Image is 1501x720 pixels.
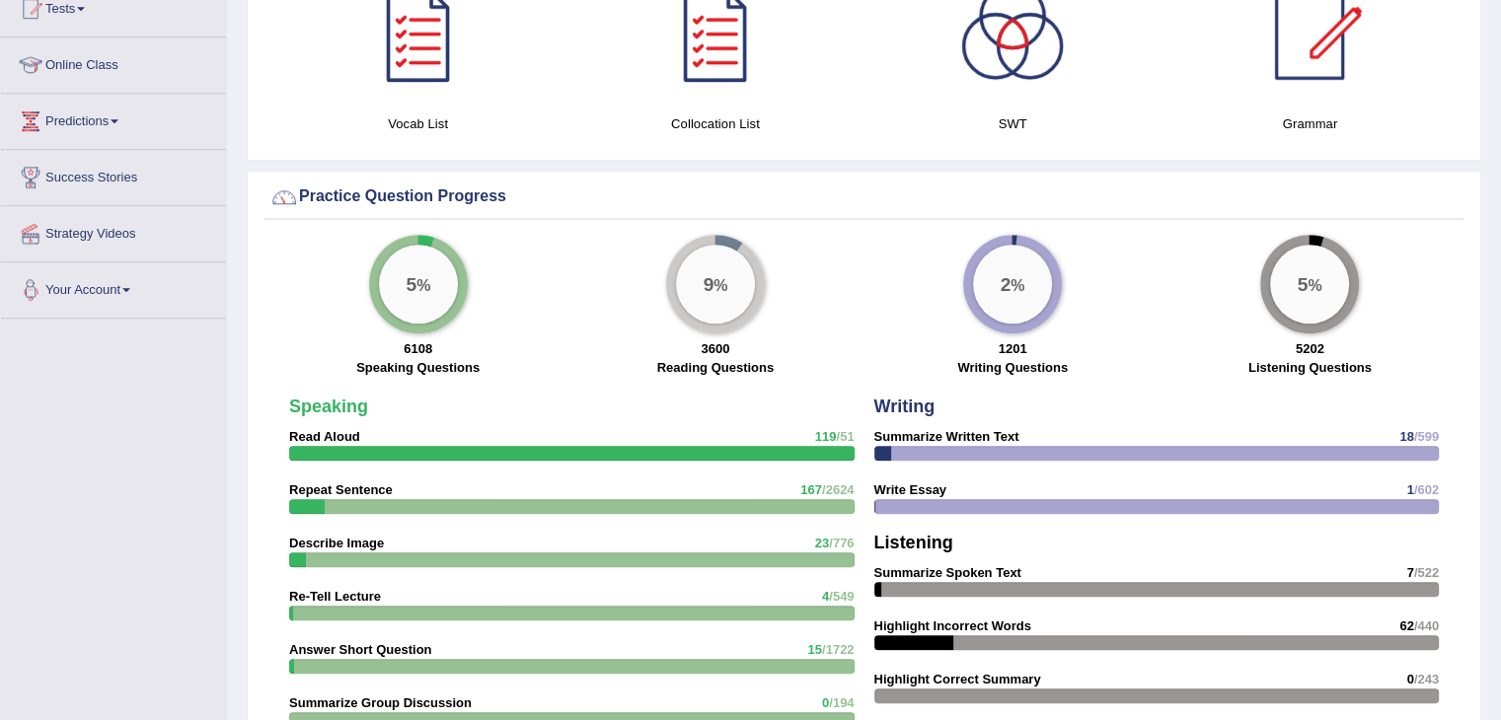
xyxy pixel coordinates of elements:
strong: Summarize Spoken Text [874,565,1021,580]
span: 167 [800,482,822,497]
strong: Describe Image [289,536,384,550]
h4: Grammar [1171,113,1449,134]
a: Online Class [1,37,226,87]
h4: SWT [874,113,1152,134]
label: Writing Questions [957,358,1068,377]
span: /549 [829,589,854,604]
span: 7 [1406,565,1413,580]
strong: Summarize Written Text [874,429,1019,444]
strong: 6108 [404,341,432,356]
div: % [676,245,755,324]
span: /2624 [822,482,855,497]
span: /243 [1414,672,1439,686]
span: 1 [1406,482,1413,497]
strong: Highlight Correct Summary [874,672,1041,686]
strong: Write Essay [874,482,946,497]
strong: Writing [874,396,936,416]
strong: Summarize Group Discussion [289,695,472,710]
div: % [1270,245,1349,324]
span: 18 [1399,429,1413,444]
strong: Answer Short Question [289,642,431,657]
strong: Repeat Sentence [289,482,393,497]
span: 23 [815,536,829,550]
span: /1722 [822,642,855,657]
span: 62 [1399,618,1413,633]
span: 119 [815,429,837,444]
a: Predictions [1,94,226,143]
strong: 5202 [1296,341,1324,356]
big: 9 [703,273,713,295]
span: 0 [822,695,829,710]
a: Strategy Videos [1,206,226,255]
big: 2 [1001,273,1012,295]
h4: Vocab List [279,113,557,134]
strong: Highlight Incorrect Words [874,618,1031,633]
strong: 1201 [999,341,1027,356]
div: % [379,245,458,324]
span: /440 [1414,618,1439,633]
strong: Speaking [289,396,368,416]
span: 15 [807,642,821,657]
label: Reading Questions [657,358,774,377]
span: /522 [1414,565,1439,580]
big: 5 [1298,273,1309,295]
div: Practice Question Progress [269,182,1459,212]
span: /599 [1414,429,1439,444]
label: Speaking Questions [356,358,480,377]
h4: Collocation List [576,113,854,134]
span: 4 [822,589,829,604]
div: % [973,245,1052,324]
span: 0 [1406,672,1413,686]
strong: Read Aloud [289,429,360,444]
label: Listening Questions [1248,358,1372,377]
span: /602 [1414,482,1439,497]
span: /51 [836,429,854,444]
strong: 3600 [701,341,729,356]
big: 5 [406,273,416,295]
a: Success Stories [1,150,226,199]
a: Your Account [1,262,226,312]
span: /194 [829,695,854,710]
strong: Re-Tell Lecture [289,589,381,604]
strong: Listening [874,533,953,552]
span: /776 [829,536,854,550]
